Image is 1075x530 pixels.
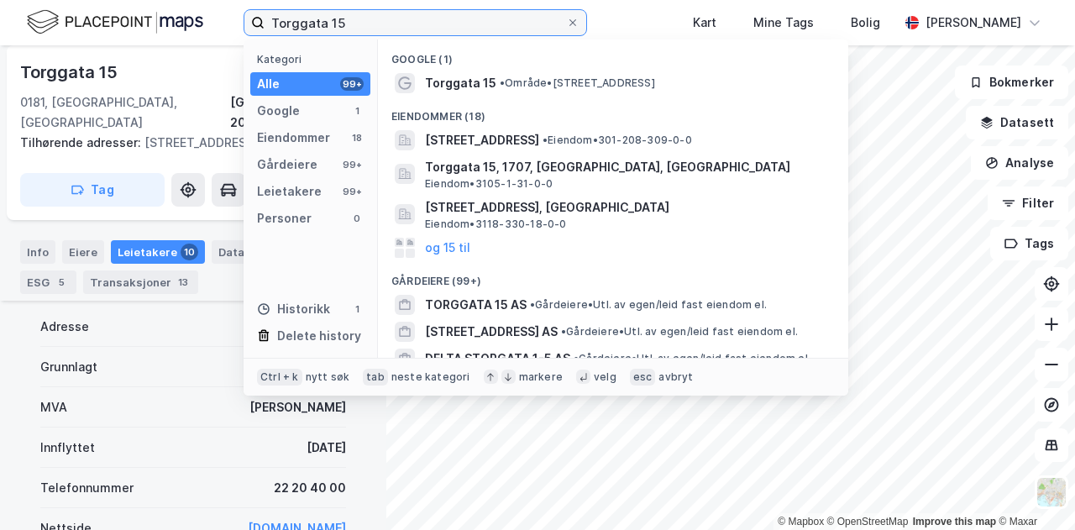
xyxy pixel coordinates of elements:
[212,240,295,264] div: Datasett
[966,106,1068,139] button: Datasett
[257,74,280,94] div: Alle
[425,157,828,177] span: Torggata 15, 1707, [GEOGRAPHIC_DATA], [GEOGRAPHIC_DATA]
[574,352,810,365] span: Gårdeiere • Utl. av egen/leid fast eiendom el.
[350,104,364,118] div: 1
[27,8,203,37] img: logo.f888ab2527a4732fd821a326f86c7f29.svg
[20,135,144,150] span: Tilhørende adresser:
[425,130,539,150] span: [STREET_ADDRESS]
[40,478,134,498] div: Telefonnummer
[425,218,567,231] span: Eiendom • 3118-330-18-0-0
[181,244,198,260] div: 10
[425,197,828,218] span: [STREET_ADDRESS], [GEOGRAPHIC_DATA]
[693,13,716,33] div: Kart
[111,240,205,264] div: Leietakere
[913,516,996,527] a: Improve this map
[500,76,505,89] span: •
[249,397,346,417] div: [PERSON_NAME]
[519,370,563,384] div: markere
[851,13,880,33] div: Bolig
[257,101,300,121] div: Google
[277,326,361,346] div: Delete history
[257,53,370,66] div: Kategori
[83,270,198,294] div: Transaksjoner
[62,240,104,264] div: Eiere
[530,298,535,311] span: •
[778,516,824,527] a: Mapbox
[363,369,388,386] div: tab
[257,299,330,319] div: Historikk
[53,274,70,291] div: 5
[340,77,364,91] div: 99+
[257,128,330,148] div: Eiendommer
[340,185,364,198] div: 99+
[40,357,97,377] div: Grunnlagt
[658,370,693,384] div: avbryt
[425,295,527,315] span: TORGGATA 15 AS
[20,173,165,207] button: Tag
[543,134,548,146] span: •
[926,13,1021,33] div: [PERSON_NAME]
[574,352,579,365] span: •
[955,66,1068,99] button: Bokmerker
[20,270,76,294] div: ESG
[257,181,322,202] div: Leietakere
[20,240,55,264] div: Info
[40,397,67,417] div: MVA
[971,146,1068,180] button: Analyse
[561,325,566,338] span: •
[561,325,798,338] span: Gårdeiere • Utl. av egen/leid fast eiendom el.
[530,298,767,312] span: Gårdeiere • Utl. av egen/leid fast eiendom el.
[753,13,814,33] div: Mine Tags
[378,39,848,70] div: Google (1)
[175,274,191,291] div: 13
[40,317,89,337] div: Adresse
[827,516,909,527] a: OpenStreetMap
[265,10,566,35] input: Søk på adresse, matrikkel, gårdeiere, leietakere eller personer
[350,302,364,316] div: 1
[425,73,496,93] span: Torggata 15
[425,322,558,342] span: [STREET_ADDRESS] AS
[391,370,470,384] div: neste kategori
[350,212,364,225] div: 0
[425,349,570,369] span: DELTA STORGATA 1-5 AS
[20,133,353,153] div: [STREET_ADDRESS]
[257,155,317,175] div: Gårdeiere
[257,208,312,228] div: Personer
[40,438,95,458] div: Innflyttet
[307,438,346,458] div: [DATE]
[306,370,350,384] div: nytt søk
[425,238,470,258] button: og 15 til
[230,92,366,133] div: [GEOGRAPHIC_DATA], 208/309
[630,369,656,386] div: esc
[274,478,346,498] div: 22 20 40 00
[543,134,692,147] span: Eiendom • 301-208-309-0-0
[425,177,553,191] span: Eiendom • 3105-1-31-0-0
[20,92,230,133] div: 0181, [GEOGRAPHIC_DATA], [GEOGRAPHIC_DATA]
[20,59,121,86] div: Torggata 15
[378,97,848,127] div: Eiendommer (18)
[988,186,1068,220] button: Filter
[257,369,302,386] div: Ctrl + k
[594,370,616,384] div: velg
[350,131,364,144] div: 18
[990,227,1068,260] button: Tags
[500,76,655,90] span: Område • [STREET_ADDRESS]
[340,158,364,171] div: 99+
[991,449,1075,530] iframe: Chat Widget
[378,261,848,291] div: Gårdeiere (99+)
